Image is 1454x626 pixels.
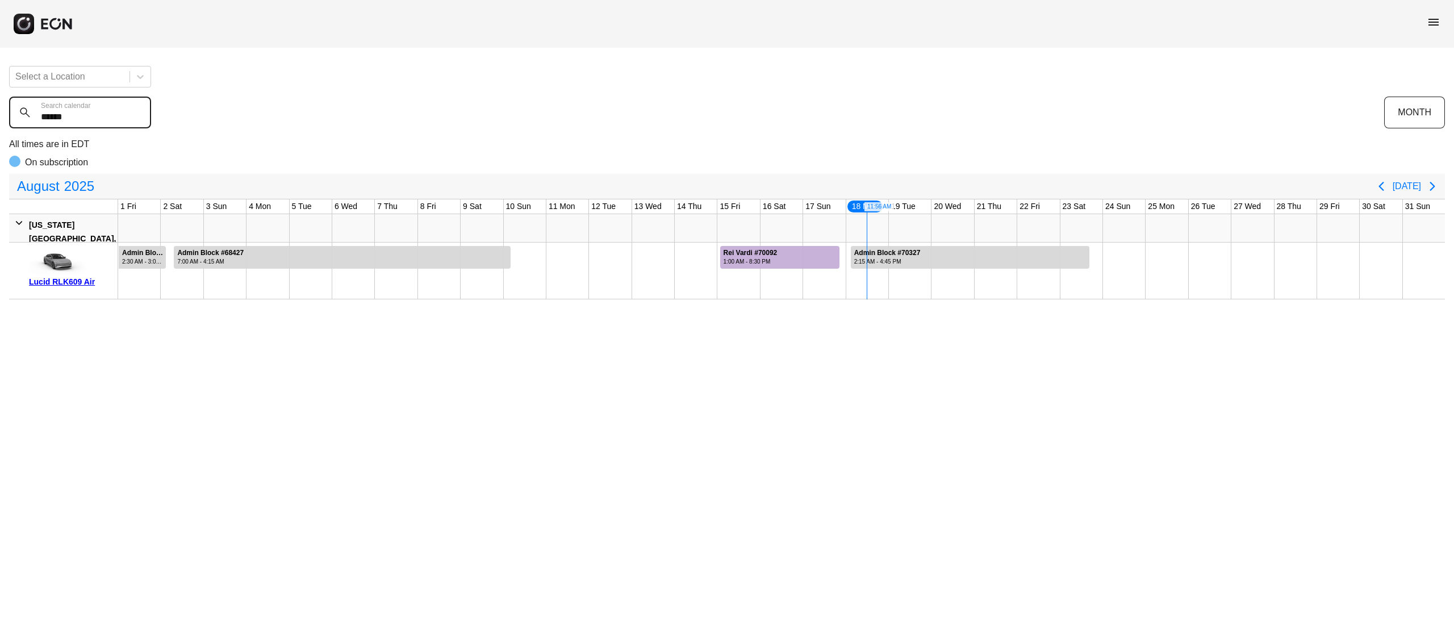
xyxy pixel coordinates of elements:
[546,199,578,214] div: 11 Mon
[118,199,139,214] div: 1 Fri
[1317,199,1342,214] div: 29 Fri
[29,247,86,275] img: car
[846,199,884,214] div: 18 Mon
[975,199,1004,214] div: 21 Thu
[717,199,742,214] div: 15 Fri
[1403,199,1432,214] div: 31 Sun
[418,199,438,214] div: 8 Fri
[854,257,921,266] div: 2:15 AM - 4:45 PM
[1060,199,1088,214] div: 23 Sat
[931,199,963,214] div: 20 Wed
[290,199,314,214] div: 5 Tue
[1360,199,1387,214] div: 30 Sat
[1427,15,1440,29] span: menu
[177,257,244,266] div: 7:00 AM - 4:15 AM
[1370,175,1393,198] button: Previous page
[850,243,1090,269] div: Rented for 6 days by Admin Block Current status is rental
[1017,199,1042,214] div: 22 Fri
[1103,199,1133,214] div: 24 Sun
[589,199,618,214] div: 12 Tue
[724,249,778,257] div: Rei Vardi #70092
[332,199,360,214] div: 6 Wed
[161,199,184,214] div: 2 Sat
[118,243,166,269] div: Rented for 4 days by Admin Block Current status is rental
[889,199,918,214] div: 19 Tue
[173,243,511,269] div: Rented for 8 days by Admin Block Current status is rental
[724,257,778,266] div: 1:00 AM - 8:30 PM
[25,156,88,169] p: On subscription
[854,249,921,257] div: Admin Block #70327
[720,243,840,269] div: Rented for 3 days by Rei Vardi Current status is cleaning
[15,175,62,198] span: August
[29,275,114,289] div: Lucid RLK609 Air
[1146,199,1177,214] div: 25 Mon
[1421,175,1444,198] button: Next page
[246,199,273,214] div: 4 Mon
[803,199,833,214] div: 17 Sun
[1393,176,1421,197] button: [DATE]
[122,249,165,257] div: Admin Block #67959
[29,218,116,259] div: [US_STATE][GEOGRAPHIC_DATA], [GEOGRAPHIC_DATA]
[41,101,90,110] label: Search calendar
[204,199,229,214] div: 3 Sun
[10,175,101,198] button: August2025
[9,137,1445,151] p: All times are in EDT
[761,199,788,214] div: 16 Sat
[177,249,244,257] div: Admin Block #68427
[632,199,664,214] div: 13 Wed
[461,199,484,214] div: 9 Sat
[1189,199,1218,214] div: 26 Tue
[1275,199,1303,214] div: 28 Thu
[375,199,400,214] div: 7 Thu
[1384,97,1445,128] button: MONTH
[675,199,704,214] div: 14 Thu
[122,257,165,266] div: 2:30 AM - 3:00 AM
[1231,199,1263,214] div: 27 Wed
[504,199,533,214] div: 10 Sun
[62,175,97,198] span: 2025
